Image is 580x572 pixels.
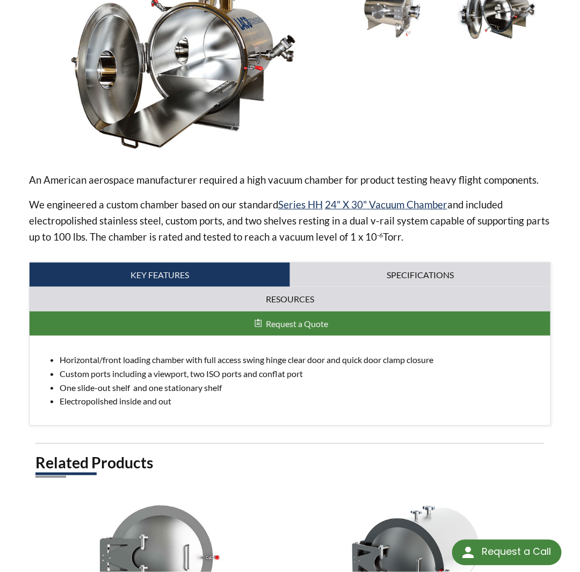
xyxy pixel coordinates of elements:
[30,312,550,336] button: Request a Quote
[377,231,383,239] sup: -6
[35,453,545,473] h2: Related Products
[290,263,550,287] a: Specifications
[60,381,542,395] li: One slide-out shelf and one stationary shelf
[266,318,329,329] span: Request a Quote
[60,367,542,381] li: Custom ports including a viewport, two ISO ports and conflat port
[452,540,562,566] div: Request a Call
[30,263,290,287] a: Key Features
[482,540,551,564] div: Request a Call
[60,394,542,408] li: Electropolished inside and out
[29,172,551,188] p: An American aerospace manufacturer required a high vacuum chamber for product testing heavy fligh...
[60,353,542,367] li: Horizontal/front loading chamber with full access swing hinge clear door and quick door clamp clo...
[460,544,477,561] img: round button
[30,287,550,312] a: Resources
[278,198,323,211] a: Series HH
[325,198,447,211] a: 24" X 30" Vacuum Chamber
[29,197,551,245] p: We engineered a custom chamber based on our standard and included electropolished stainless steel...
